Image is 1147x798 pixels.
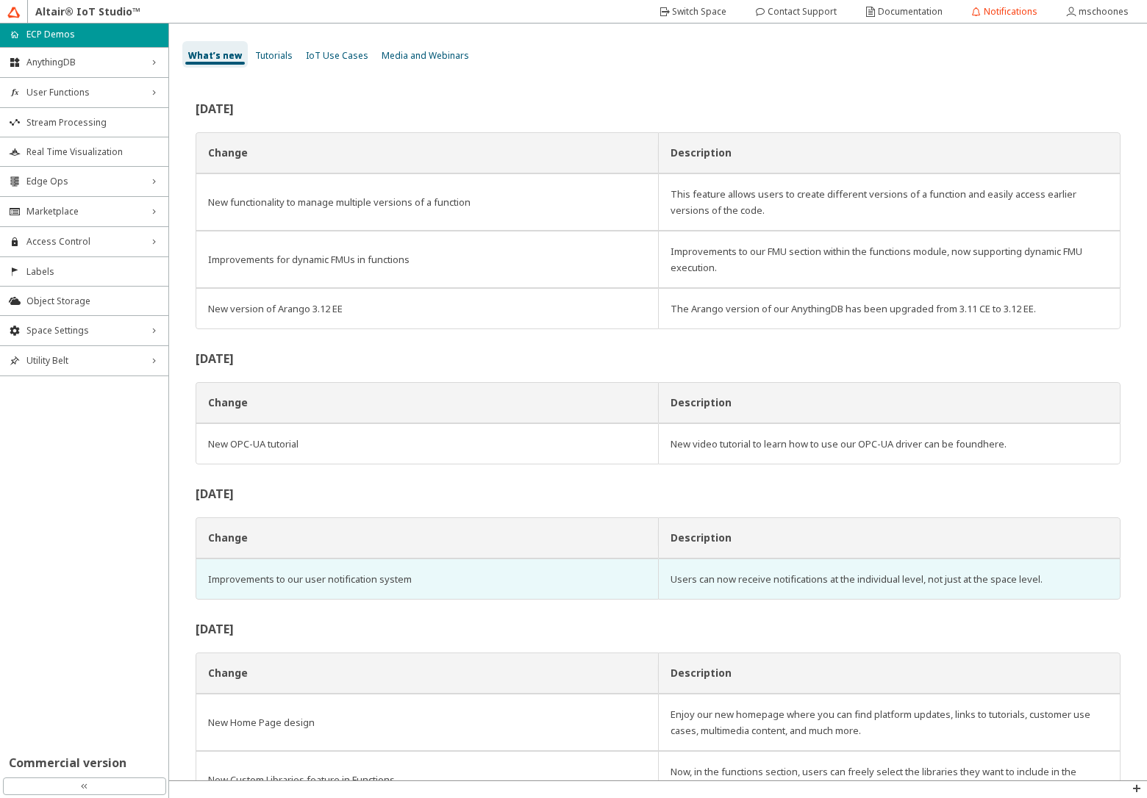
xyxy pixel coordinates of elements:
h2: [DATE] [196,353,1121,364]
span: Real Time Visualization [26,146,160,158]
span: What’s new [188,49,242,62]
span: Edge Ops [26,176,142,187]
div: New video tutorial to learn how to use our OPC-UA driver can be found . [671,436,1108,452]
div: Now, in the functions section, users can freely select the libraries they want to include in the ... [671,763,1108,796]
div: The Arango version of our AnythingDB has been upgraded from 3.11 CE to 3.12 EE. [671,301,1108,317]
span: Marketplace [26,206,142,218]
span: Labels [26,266,160,278]
th: Description [658,132,1121,173]
span: User Functions [26,87,142,98]
span: Space Settings [26,325,142,337]
a: here [983,437,1004,450]
div: Enjoy our new homepage where you can find platform updates, links to tutorials, customer use case... [671,706,1108,738]
div: New Home Page design [208,714,646,730]
span: Access Control [26,236,142,248]
h2: [DATE] [196,488,1121,500]
span: Object Storage [26,295,160,307]
span: Tutorials [255,49,293,62]
h2: [DATE] [196,103,1121,115]
div: This feature allows users to create different versions of a function and easily access earlier ve... [671,186,1108,218]
div: Improvements for dynamic FMUs in functions [208,251,646,267]
th: Change [196,517,658,558]
span: Stream Processing [26,117,160,129]
p: ECP Demos [26,28,75,41]
span: Media and Webinars [382,49,469,62]
th: Change [196,132,658,173]
span: AnythingDB [26,57,142,68]
div: Improvements to our user notification system [208,571,646,587]
div: New functionality to manage multiple versions of a function [208,194,646,210]
div: Users can now receive notifications at the individual level, not just at the space level. [671,571,1108,587]
div: Improvements to our FMU section within the functions module, now supporting dynamic FMU execution. [671,243,1108,276]
span: IoT Use Cases [306,49,368,62]
th: Change [196,382,658,423]
div: New version of Arango 3.12 EE [208,301,646,317]
th: Description [658,653,1121,694]
th: Change [196,653,658,694]
h2: [DATE] [196,623,1121,635]
span: Utility Belt [26,355,142,367]
div: New OPC-UA tutorial [208,436,646,452]
th: Description [658,517,1121,558]
th: Description [658,382,1121,423]
div: New Custom Libraries feature in Functions [208,772,646,788]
